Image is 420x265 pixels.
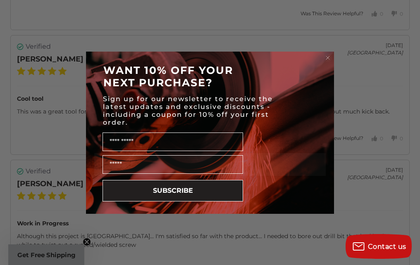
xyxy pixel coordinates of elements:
[103,64,233,89] span: WANT 10% OFF YOUR NEXT PURCHASE?
[346,234,412,259] button: Contact us
[103,95,273,126] span: Sign up for our newsletter to receive the latest updates and exclusive discounts - including a co...
[368,243,406,251] span: Contact us
[103,155,243,174] input: Email
[324,54,332,62] button: Close dialog
[103,180,243,201] button: SUBSCRIBE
